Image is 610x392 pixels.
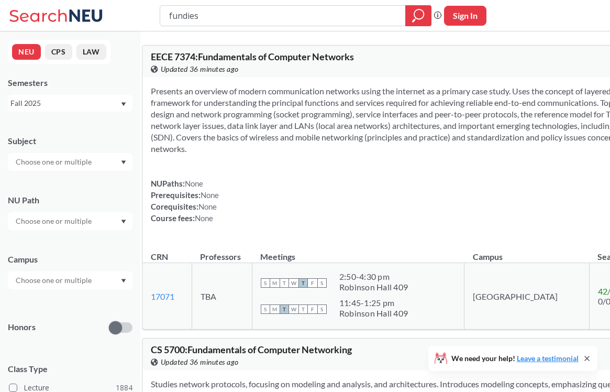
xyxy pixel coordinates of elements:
[289,278,298,288] span: W
[405,5,431,26] div: magnifying glass
[10,97,120,109] div: Fall 2025
[298,304,308,314] span: T
[8,153,132,171] div: Dropdown arrow
[10,215,98,227] input: Choose one or multiple
[261,304,270,314] span: S
[289,304,298,314] span: W
[451,355,579,362] span: We need your help!
[261,278,270,288] span: S
[151,251,168,263] div: CRN
[8,363,132,375] span: Class Type
[121,102,126,106] svg: Dropdown arrow
[8,95,132,112] div: Fall 2025Dropdown arrow
[252,241,464,263] th: Meetings
[10,156,98,168] input: Choose one or multiple
[8,135,132,147] div: Subject
[444,6,486,26] button: Sign In
[8,212,132,230] div: Dropdown arrow
[8,77,132,89] div: Semesters
[45,44,72,60] button: CPS
[317,278,327,288] span: S
[8,321,36,333] p: Honors
[151,344,352,355] span: CS 5700 : Fundamentals of Computer Networking
[161,63,239,75] span: Updated 36 minutes ago
[151,178,219,224] div: NUPaths: Prerequisites: Corequisites: Course fees:
[464,241,590,263] th: Campus
[339,308,408,319] div: Robinson Hall 409
[308,304,317,314] span: F
[270,304,280,314] span: M
[517,354,579,363] a: Leave a testimonial
[195,213,214,223] span: None
[298,278,308,288] span: T
[121,279,126,283] svg: Dropdown arrow
[317,304,327,314] span: S
[10,274,98,287] input: Choose one or multiple
[12,44,41,60] button: NEU
[198,202,217,211] span: None
[412,8,425,23] svg: magnifying glass
[8,194,132,206] div: NU Path
[339,282,408,292] div: Robinson Hall 409
[339,271,408,282] div: 2:50 - 4:30 pm
[151,51,354,62] span: EECE 7374 : Fundamentals of Computer Networks
[121,160,126,165] svg: Dropdown arrow
[192,241,252,263] th: Professors
[76,44,106,60] button: LAW
[121,220,126,224] svg: Dropdown arrow
[464,263,590,330] td: [GEOGRAPHIC_DATA]
[151,291,174,301] a: 17071
[8,254,132,265] div: Campus
[280,278,289,288] span: T
[192,263,252,330] td: TBA
[185,179,204,188] span: None
[270,278,280,288] span: M
[280,304,289,314] span: T
[308,278,317,288] span: F
[161,356,239,368] span: Updated 36 minutes ago
[339,298,408,308] div: 11:45 - 1:25 pm
[201,190,219,200] span: None
[8,271,132,289] div: Dropdown arrow
[168,7,398,25] input: Class, professor, course number, "phrase"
